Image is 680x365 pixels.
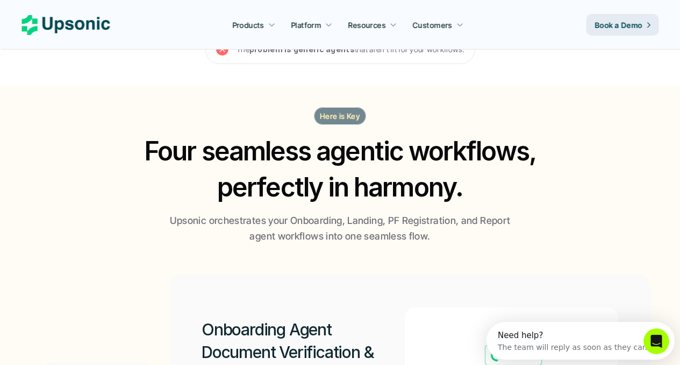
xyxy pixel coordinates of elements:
[11,9,161,18] div: Need help?
[4,4,192,34] div: Open Intercom Messenger
[413,19,453,31] p: Customers
[166,213,515,244] p: Upsonic orchestrates your Onboarding, Landing, PF Registration, and Report agent workflows into o...
[320,110,361,122] p: Here is Key
[226,15,282,34] a: Products
[232,19,264,31] p: Products
[586,14,658,36] a: Book a Demo
[134,133,547,205] h2: Four seamless agentic workflows, perfectly in harmony.
[237,43,464,56] p: The that aren’t fit for your workflows.
[11,18,161,29] div: The team will reply as soon as they can
[486,322,675,360] iframe: Intercom live chat discovery launcher
[595,19,642,31] p: Book a Demo
[643,328,669,354] iframe: Intercom live chat
[348,19,386,31] p: Resources
[291,19,321,31] p: Platform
